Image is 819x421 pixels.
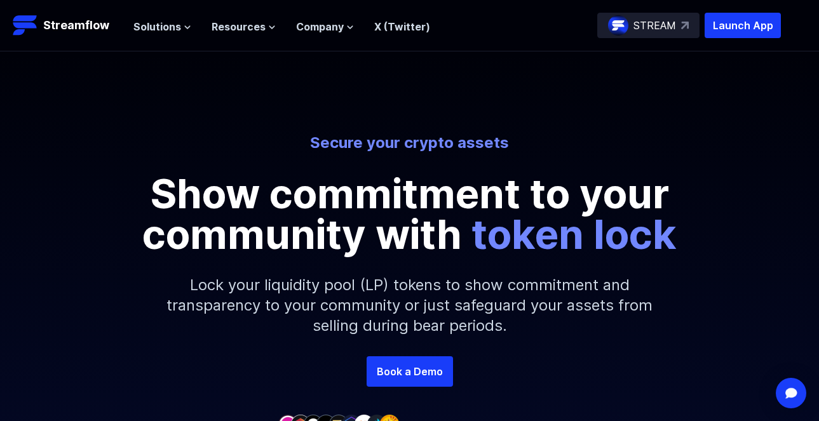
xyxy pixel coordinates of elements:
[296,19,344,34] span: Company
[471,210,677,258] span: token lock
[374,20,430,33] a: X (Twitter)
[776,378,806,408] div: Open Intercom Messenger
[137,255,683,356] p: Lock your liquidity pool (LP) tokens to show commitment and transparency to your community or jus...
[705,13,781,38] button: Launch App
[296,19,354,34] button: Company
[681,22,689,29] img: top-right-arrow.svg
[597,13,700,38] a: STREAM
[212,19,266,34] span: Resources
[633,18,676,33] p: STREAM
[43,17,109,34] p: Streamflow
[13,13,121,38] a: Streamflow
[608,15,628,36] img: streamflow-logo-circle.png
[212,19,276,34] button: Resources
[58,133,762,153] p: Secure your crypto assets
[133,19,181,34] span: Solutions
[367,356,453,387] a: Book a Demo
[13,13,38,38] img: Streamflow Logo
[124,173,696,255] p: Show commitment to your community with
[133,19,191,34] button: Solutions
